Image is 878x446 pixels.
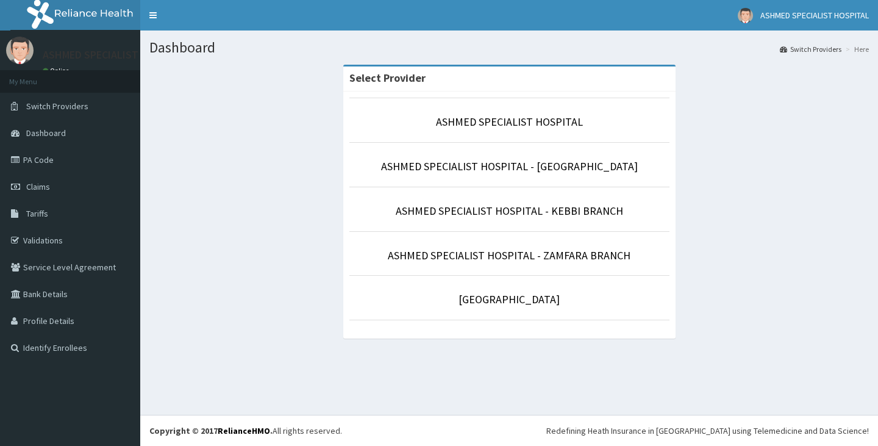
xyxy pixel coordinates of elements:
footer: All rights reserved. [140,415,878,446]
a: ASHMED SPECIALIST HOSPITAL - [GEOGRAPHIC_DATA] [381,159,638,173]
span: Dashboard [26,128,66,138]
a: [GEOGRAPHIC_DATA] [459,292,560,306]
img: User Image [6,37,34,64]
p: ASHMED SPECIALIST HOSPITAL [43,49,188,60]
span: Tariffs [26,208,48,219]
a: ASHMED SPECIALIST HOSPITAL - KEBBI BRANCH [396,204,623,218]
div: Redefining Heath Insurance in [GEOGRAPHIC_DATA] using Telemedicine and Data Science! [546,425,869,437]
a: ASHMED SPECIALIST HOSPITAL - ZAMFARA BRANCH [388,248,630,262]
span: Claims [26,181,50,192]
a: Switch Providers [780,44,841,54]
strong: Select Provider [349,71,426,85]
h1: Dashboard [149,40,869,56]
a: Online [43,67,72,75]
li: Here [843,44,869,54]
a: ASHMED SPECIALIST HOSPITAL [436,115,583,129]
strong: Copyright © 2017 . [149,425,273,436]
img: User Image [738,8,753,23]
span: Switch Providers [26,101,88,112]
span: ASHMED SPECIALIST HOSPITAL [760,10,869,21]
a: RelianceHMO [218,425,270,436]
